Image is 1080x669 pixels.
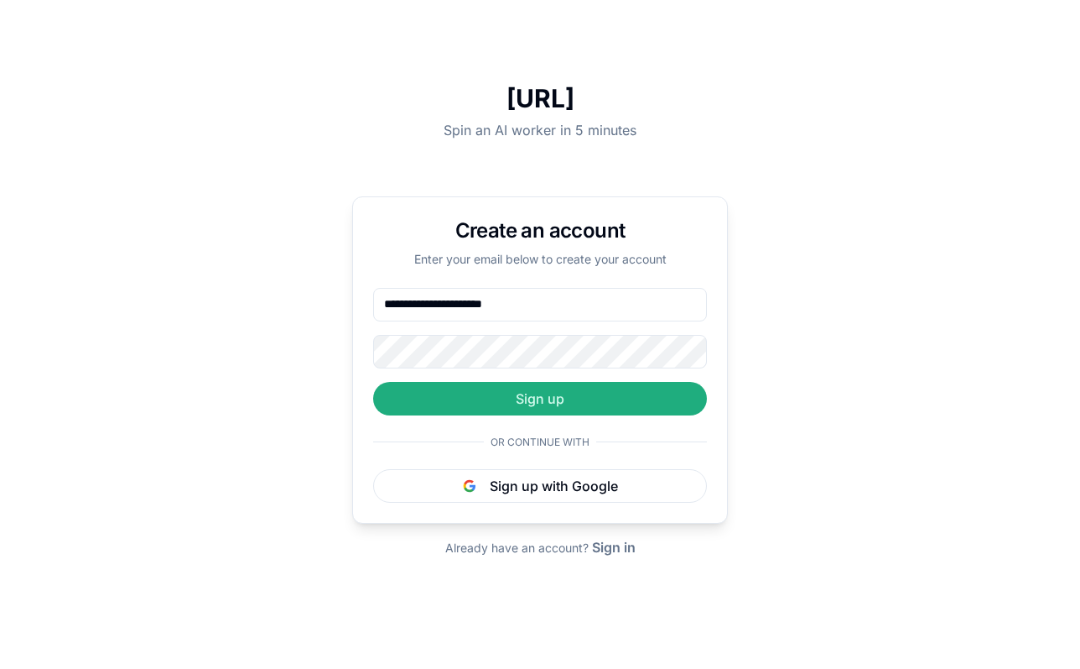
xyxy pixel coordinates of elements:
[352,120,728,140] p: Spin an AI worker in 5 minutes
[373,382,707,416] button: Sign up
[373,217,707,244] h1: Create an account
[352,83,728,113] h1: [URL]
[373,251,707,268] p: Enter your email below to create your account
[445,537,636,557] div: Already have an account?
[592,537,636,557] button: Sign in
[484,436,596,449] span: Or continue with
[373,469,707,503] button: Sign up with Google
